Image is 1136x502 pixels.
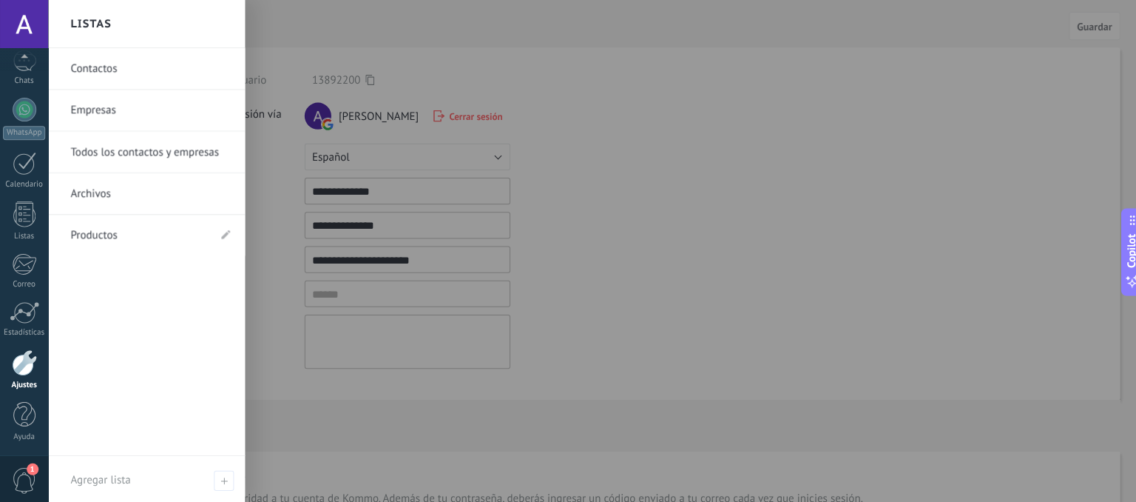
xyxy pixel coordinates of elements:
a: Empresas [70,90,229,131]
span: 1 [27,461,38,473]
span: Copilot [1120,233,1135,267]
div: Correo [3,278,46,288]
div: Calendario [3,178,46,188]
div: Chats [3,76,46,85]
div: Ajustes [3,378,46,388]
a: Productos [70,214,207,255]
span: Agregar lista [213,469,233,489]
div: WhatsApp [3,125,45,139]
span: Agregar lista [70,471,130,485]
div: Estadísticas [3,327,46,336]
a: Contactos [70,48,229,90]
div: Listas [3,230,46,240]
a: Todos los contactos y empresas [70,131,229,173]
a: Archivos [70,173,229,214]
div: Ayuda [3,430,46,440]
h2: Listas [70,1,111,47]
